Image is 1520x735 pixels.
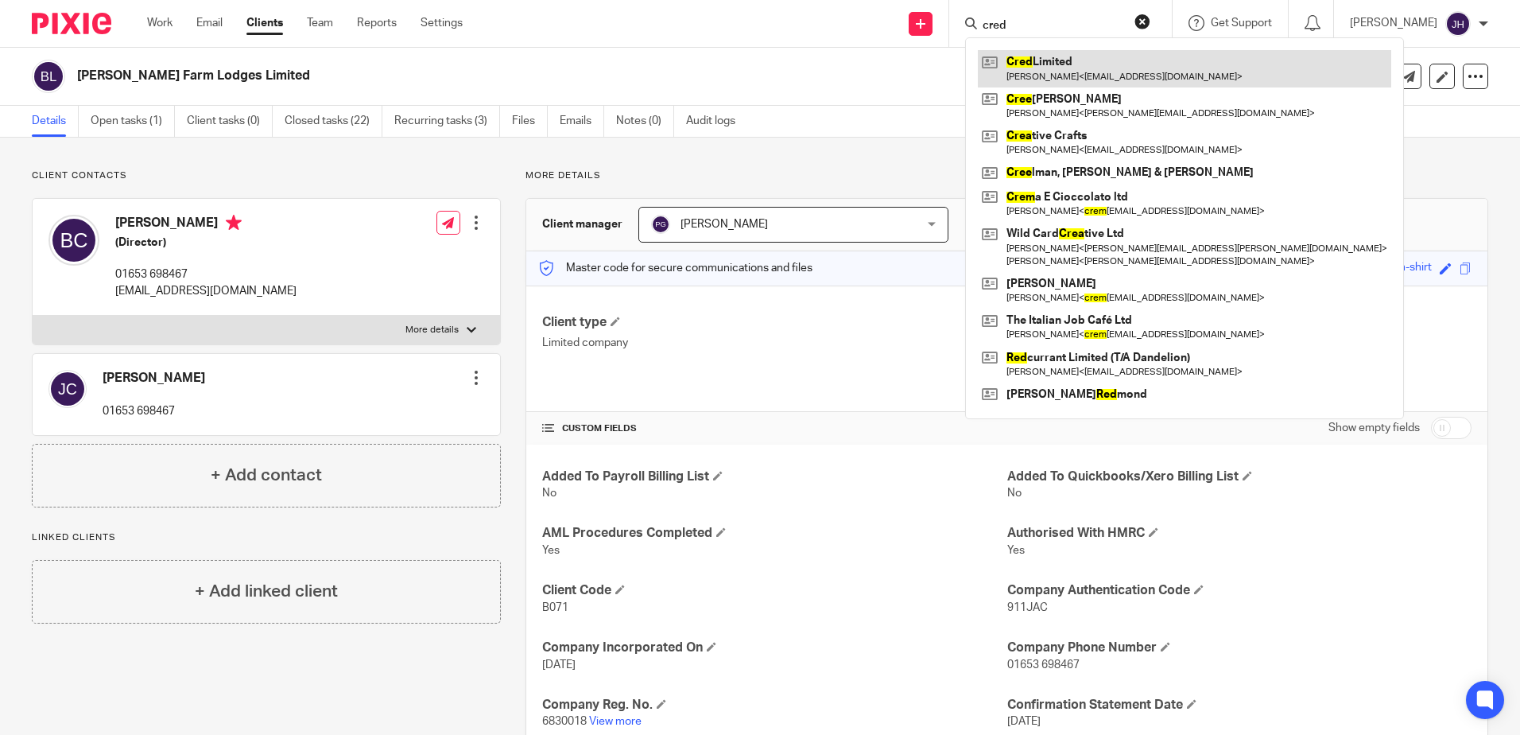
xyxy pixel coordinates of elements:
[1007,488,1022,499] span: No
[211,463,322,488] h4: + Add contact
[542,335,1006,351] p: Limited company
[32,169,501,182] p: Client contacts
[1007,525,1472,542] h4: Authorised With HMRC
[147,15,173,31] a: Work
[421,15,463,31] a: Settings
[616,106,674,137] a: Notes (0)
[589,716,642,727] a: View more
[32,531,501,544] p: Linked clients
[77,68,1033,84] h2: [PERSON_NAME] Farm Lodges Limited
[187,106,273,137] a: Client tasks (0)
[538,260,812,276] p: Master code for secure communications and files
[32,60,65,93] img: svg%3E
[1211,17,1272,29] span: Get Support
[1007,602,1048,613] span: 911JAC
[226,215,242,231] i: Primary
[48,215,99,266] img: svg%3E
[1007,659,1080,671] span: 01653 698467
[542,422,1006,435] h4: CUSTOM FIELDS
[115,235,297,251] h5: (Director)
[542,545,560,556] span: Yes
[246,15,283,31] a: Clients
[48,370,87,408] img: svg%3E
[542,314,1006,331] h4: Client type
[394,106,500,137] a: Recurring tasks (3)
[542,525,1006,542] h4: AML Procedures Completed
[542,602,568,613] span: B071
[103,370,205,387] h4: [PERSON_NAME]
[1328,420,1420,436] label: Show empty fields
[542,640,1006,656] h4: Company Incorporated On
[32,13,111,34] img: Pixie
[1350,15,1437,31] p: [PERSON_NAME]
[115,266,297,282] p: 01653 698467
[1134,14,1150,29] button: Clear
[1007,545,1025,556] span: Yes
[525,169,1488,182] p: More details
[1007,716,1041,727] span: [DATE]
[651,215,670,234] img: svg%3E
[357,15,397,31] a: Reports
[686,106,747,137] a: Audit logs
[542,582,1006,599] h4: Client Code
[32,106,79,137] a: Details
[1007,582,1472,599] h4: Company Authentication Code
[542,716,587,727] span: 6830018
[91,106,175,137] a: Open tasks (1)
[681,219,768,230] span: [PERSON_NAME]
[1007,697,1472,714] h4: Confirmation Statement Date
[542,697,1006,714] h4: Company Reg. No.
[512,106,548,137] a: Files
[196,15,223,31] a: Email
[981,19,1124,33] input: Search
[542,469,1006,485] h4: Added To Payroll Billing List
[195,579,338,604] h4: + Add linked client
[542,488,556,499] span: No
[103,403,205,419] p: 01653 698467
[560,106,604,137] a: Emails
[1445,11,1471,37] img: svg%3E
[115,215,297,235] h4: [PERSON_NAME]
[285,106,382,137] a: Closed tasks (22)
[1007,469,1472,485] h4: Added To Quickbooks/Xero Billing List
[115,283,297,299] p: [EMAIL_ADDRESS][DOMAIN_NAME]
[542,216,622,232] h3: Client manager
[405,324,459,336] p: More details
[542,659,576,671] span: [DATE]
[307,15,333,31] a: Team
[1007,640,1472,656] h4: Company Phone Number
